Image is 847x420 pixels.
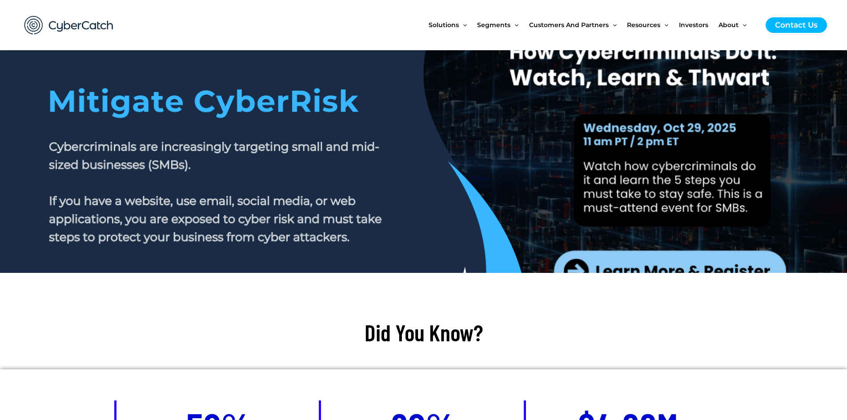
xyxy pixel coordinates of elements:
[627,6,660,44] span: Resources
[429,6,757,44] nav: Site Navigation: New Main Menu
[719,6,739,44] span: About
[236,317,611,348] h2: Did You Know?
[529,6,609,44] span: Customers and Partners
[16,7,122,44] img: CyberCatch
[609,6,617,44] span: Menu Toggle
[510,6,518,44] span: Menu Toggle
[679,6,719,44] a: Investors
[459,6,467,44] span: Menu Toggle
[739,6,747,44] span: Menu Toggle
[477,6,510,44] span: Segments
[660,6,668,44] span: Menu Toggle
[766,17,827,33] a: Contact Us
[679,6,708,44] span: Investors
[429,6,459,44] span: Solutions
